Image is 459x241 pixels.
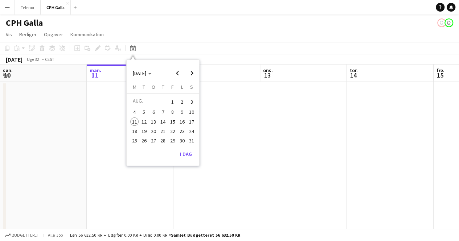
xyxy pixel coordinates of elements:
span: tor. [350,67,358,74]
button: 13-08-2025 [149,117,158,126]
span: 14 [349,71,358,79]
button: 30-08-2025 [177,136,187,145]
span: Vis [6,31,12,38]
button: 08-08-2025 [168,107,177,117]
app-user-avatar: Louise Leise Nissen [444,18,453,27]
button: 29-08-2025 [168,136,177,145]
span: 8 [168,108,177,117]
button: Previous month [170,66,185,80]
button: 27-08-2025 [149,136,158,145]
button: 09-08-2025 [177,107,187,117]
button: 03-08-2025 [187,96,196,107]
span: 9 [178,108,187,117]
button: 18-08-2025 [130,126,139,136]
span: Rediger [19,31,37,38]
button: Telenor [15,0,41,14]
span: 7 [159,108,167,117]
button: CPH Galla [41,0,71,14]
span: Samlet budgetteret 56 632.50 KR [171,232,240,238]
span: Budgetteret [12,233,39,238]
span: 22 [168,127,177,136]
span: 13 [149,117,158,126]
span: O [152,84,155,90]
span: 13 [262,71,273,79]
div: Løn 56 632.50 KR + Udgifter 0.00 KR + Diæt 0.00 KR = [70,232,240,238]
span: 11 [89,71,101,79]
span: 30 [178,136,187,145]
a: Rediger [16,30,40,39]
span: L [181,84,183,90]
a: Kommunikation [67,30,107,39]
span: 1 [168,97,177,107]
span: 2 [178,97,187,107]
span: 5 [140,108,148,117]
span: 26 [140,136,148,145]
span: T [143,84,145,90]
button: 21-08-2025 [158,126,168,136]
button: 20-08-2025 [149,126,158,136]
button: 04-08-2025 [130,107,139,117]
button: 06-08-2025 [149,107,158,117]
div: CEST [45,57,54,62]
span: [DATE] [133,70,146,76]
span: 23 [178,127,187,136]
button: 25-08-2025 [130,136,139,145]
span: M [132,84,136,90]
button: 10-08-2025 [187,107,196,117]
h1: CPH Galla [6,17,43,28]
span: Kommunikation [70,31,104,38]
button: 14-08-2025 [158,117,168,126]
button: 07-08-2025 [158,107,168,117]
span: F [171,84,174,90]
span: man. [90,67,101,74]
span: 15 [435,71,444,79]
span: 29 [168,136,177,145]
button: 24-08-2025 [187,126,196,136]
span: 10 [2,71,13,79]
button: I dag [177,148,195,160]
span: 10 [187,108,196,117]
span: 16 [178,117,187,126]
span: 18 [130,127,139,136]
app-user-avatar: Luna Amalie Sander [437,18,446,27]
button: 02-08-2025 [177,96,187,107]
span: 14 [159,117,167,126]
span: 21 [159,127,167,136]
button: Next month [185,66,199,80]
a: Opgaver [41,30,66,39]
button: 28-08-2025 [158,136,168,145]
button: 05-08-2025 [139,107,149,117]
span: 17 [187,117,196,126]
button: 11-08-2025 [130,117,139,126]
span: 15 [168,117,177,126]
span: 3 [187,97,196,107]
span: fre. [437,67,444,74]
span: 19 [140,127,148,136]
span: Uge 32 [24,57,42,62]
button: 12-08-2025 [139,117,149,126]
span: Opgaver [44,31,63,38]
span: 4 [130,108,139,117]
button: 23-08-2025 [177,126,187,136]
td: AUG. [130,96,168,107]
span: 27 [149,136,158,145]
span: 25 [130,136,139,145]
span: Alle job [46,232,64,238]
button: 26-08-2025 [139,136,149,145]
button: Choose month and year [130,67,155,80]
button: 17-08-2025 [187,117,196,126]
span: 24 [187,127,196,136]
button: 15-08-2025 [168,117,177,126]
span: ons. [263,67,273,74]
span: 6 [149,108,158,117]
button: 01-08-2025 [168,96,177,107]
div: [DATE] [6,56,22,63]
button: 19-08-2025 [139,126,149,136]
button: 16-08-2025 [177,117,187,126]
button: 31-08-2025 [187,136,196,145]
span: 31 [187,136,196,145]
span: 12 [140,117,148,126]
span: søn. [3,67,13,74]
span: 20 [149,127,158,136]
span: S [190,84,193,90]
